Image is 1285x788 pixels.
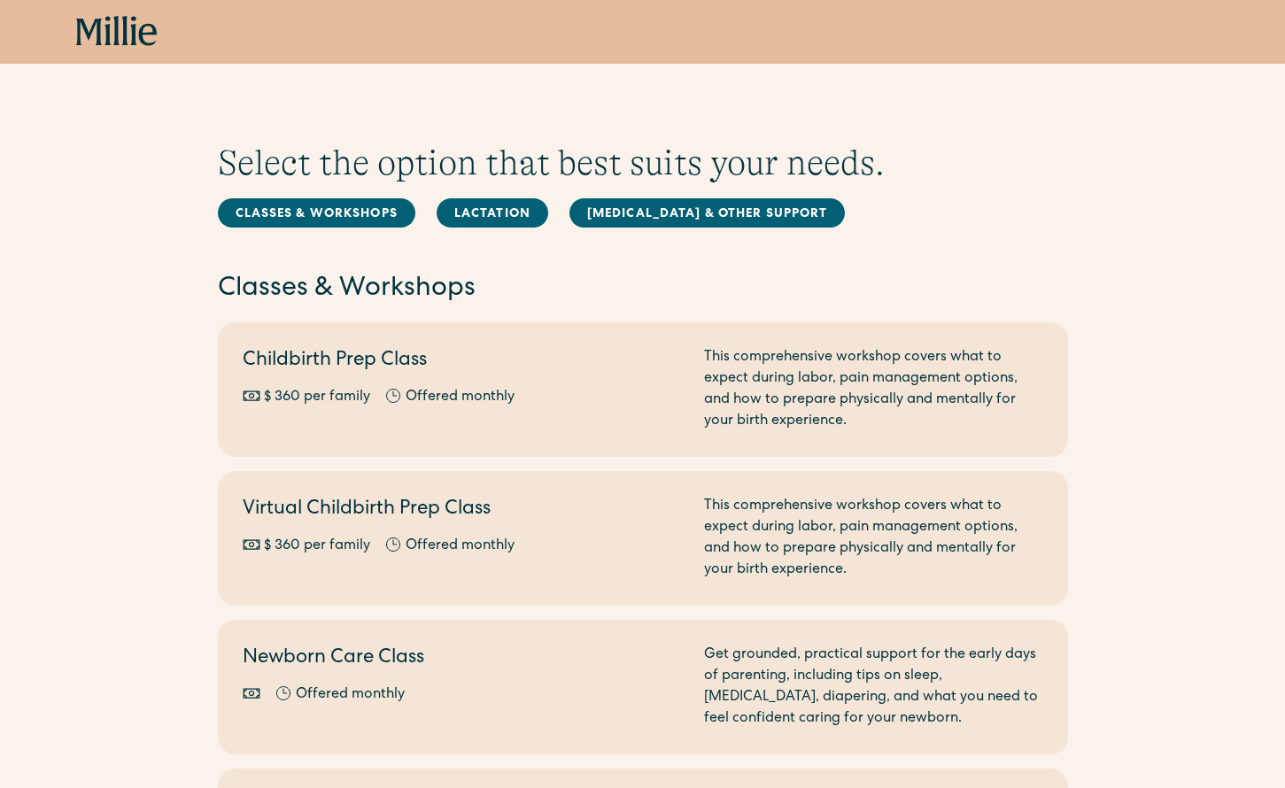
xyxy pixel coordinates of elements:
[243,496,683,525] h2: Virtual Childbirth Prep Class
[243,347,683,376] h2: Childbirth Prep Class
[406,387,515,408] div: Offered monthly
[218,322,1068,457] a: Childbirth Prep Class$ 360 per familyOffered monthlyThis comprehensive workshop covers what to ex...
[243,645,683,674] h2: Newborn Care Class
[569,198,846,228] a: [MEDICAL_DATA] & Other Support
[218,471,1068,606] a: Virtual Childbirth Prep Class$ 360 per familyOffered monthlyThis comprehensive workshop covers wh...
[218,198,415,228] a: Classes & Workshops
[218,271,1068,308] h2: Classes & Workshops
[296,684,405,706] div: Offered monthly
[264,387,370,408] div: $ 360 per family
[264,536,370,557] div: $ 360 per family
[218,620,1068,754] a: Newborn Care ClassOffered monthlyGet grounded, practical support for the early days of parenting,...
[437,198,548,228] a: Lactation
[704,496,1043,581] div: This comprehensive workshop covers what to expect during labor, pain management options, and how ...
[406,536,515,557] div: Offered monthly
[704,347,1043,432] div: This comprehensive workshop covers what to expect during labor, pain management options, and how ...
[704,645,1043,730] div: Get grounded, practical support for the early days of parenting, including tips on sleep, [MEDICA...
